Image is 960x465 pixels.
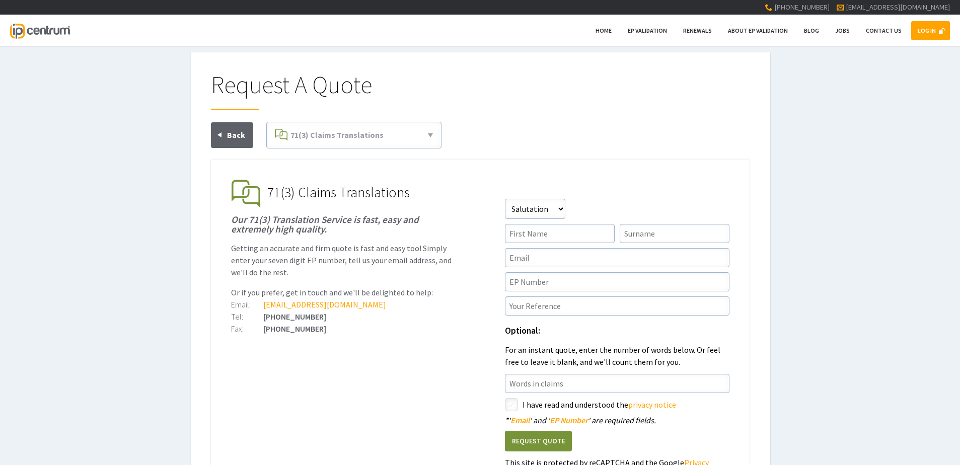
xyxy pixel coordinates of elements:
[866,27,902,34] span: Contact Us
[231,325,456,333] div: [PHONE_NUMBER]
[628,400,676,410] a: privacy notice
[505,374,729,393] input: Words in claims
[683,27,712,34] span: Renewals
[596,27,612,34] span: Home
[505,224,615,243] input: First Name
[231,215,456,234] h1: Our 71(3) Translation Service is fast, easy and extremely high quality.
[797,21,826,40] a: Blog
[231,313,263,321] div: Tel:
[505,398,518,411] label: styled-checkbox
[510,415,530,425] span: Email
[829,21,856,40] a: Jobs
[267,183,410,201] span: 71(3) Claims Translations
[505,431,572,451] button: Request Quote
[263,299,386,309] a: [EMAIL_ADDRESS][DOMAIN_NAME]
[290,130,384,140] span: 71(3) Claims Translations
[846,3,950,12] a: [EMAIL_ADDRESS][DOMAIN_NAME]
[211,72,750,110] h1: Request A Quote
[835,27,850,34] span: Jobs
[621,21,674,40] a: EP Validation
[589,21,618,40] a: Home
[227,130,245,140] span: Back
[505,296,729,316] input: Your Reference
[911,21,950,40] a: LOG IN
[505,416,729,424] div: ' ' and ' ' are required fields.
[271,126,437,144] a: 71(3) Claims Translations
[550,415,588,425] span: EP Number
[231,286,456,298] p: Or if you prefer, get in touch and we'll be delighted to help:
[231,313,456,321] div: [PHONE_NUMBER]
[505,272,729,291] input: EP Number
[774,3,830,12] span: [PHONE_NUMBER]
[231,242,456,278] p: Getting an accurate and firm quote is fast and easy too! Simply enter your seven digit EP number,...
[677,21,718,40] a: Renewals
[10,15,69,46] a: IP Centrum
[728,27,788,34] span: About EP Validation
[211,122,253,148] a: Back
[628,27,667,34] span: EP Validation
[804,27,819,34] span: Blog
[523,398,729,411] label: I have read and understood the
[505,248,729,267] input: Email
[231,325,263,333] div: Fax:
[721,21,794,40] a: About EP Validation
[231,300,263,308] div: Email:
[620,224,729,243] input: Surname
[505,327,729,336] h1: Optional:
[859,21,908,40] a: Contact Us
[505,344,729,368] p: For an instant quote, enter the number of words below. Or feel free to leave it blank, and we'll ...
